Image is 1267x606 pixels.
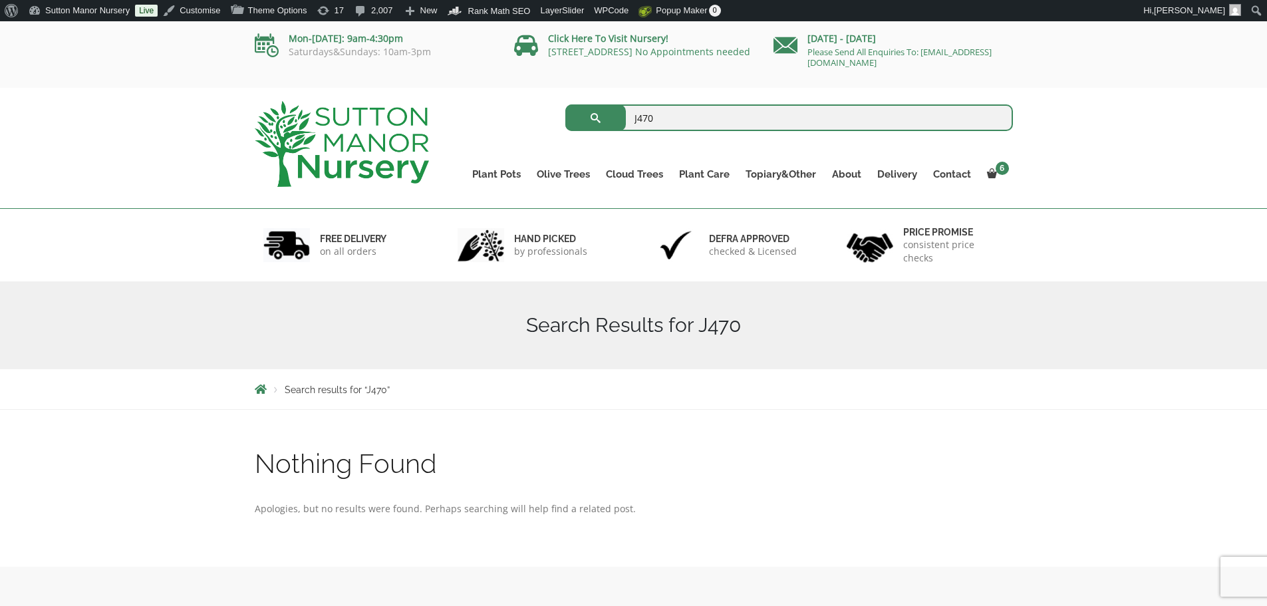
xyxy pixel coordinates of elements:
[255,31,494,47] p: Mon-[DATE]: 9am-4:30pm
[807,46,992,69] a: Please Send All Enquiries To: [EMAIL_ADDRESS][DOMAIN_NAME]
[847,225,893,265] img: 4.jpg
[598,165,671,184] a: Cloud Trees
[652,228,699,262] img: 3.jpg
[903,226,1004,238] h6: Price promise
[464,165,529,184] a: Plant Pots
[514,245,587,258] p: by professionals
[458,228,504,262] img: 2.jpg
[671,165,738,184] a: Plant Care
[255,450,1013,478] h1: Nothing Found
[255,101,429,187] img: logo
[255,384,1013,394] nav: Breadcrumbs
[565,104,1013,131] input: Search...
[996,162,1009,175] span: 6
[709,5,721,17] span: 0
[468,6,531,16] span: Rank Math SEO
[903,238,1004,265] p: consistent price checks
[255,313,1013,337] h1: Search Results for J470
[320,245,386,258] p: on all orders
[263,228,310,262] img: 1.jpg
[824,165,869,184] a: About
[1154,5,1225,15] span: [PERSON_NAME]
[709,245,797,258] p: checked & Licensed
[869,165,925,184] a: Delivery
[529,165,598,184] a: Olive Trees
[925,165,979,184] a: Contact
[738,165,824,184] a: Topiary&Other
[774,31,1013,47] p: [DATE] - [DATE]
[255,47,494,57] p: Saturdays&Sundays: 10am-3pm
[548,32,668,45] a: Click Here To Visit Nursery!
[979,165,1013,184] a: 6
[709,233,797,245] h6: Defra approved
[255,501,1013,517] p: Apologies, but no results were found. Perhaps searching will help find a related post.
[548,45,750,58] a: [STREET_ADDRESS] No Appointments needed
[320,233,386,245] h6: FREE DELIVERY
[285,384,390,395] span: Search results for “J470”
[514,233,587,245] h6: hand picked
[135,5,158,17] a: Live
